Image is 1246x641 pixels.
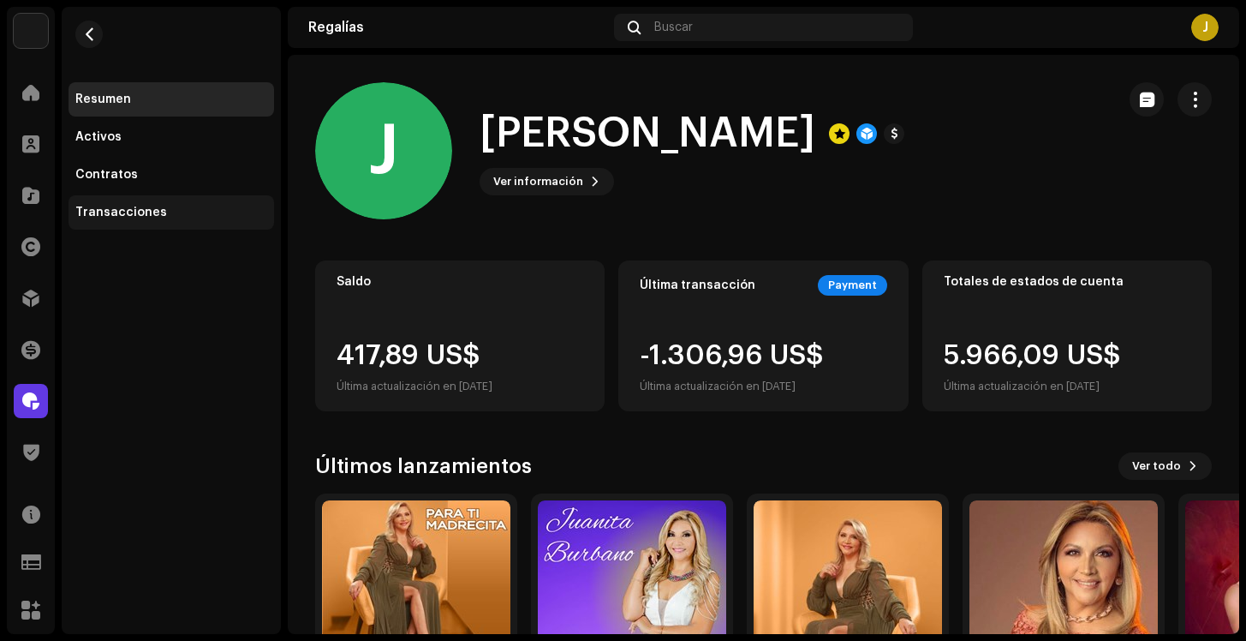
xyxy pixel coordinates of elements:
[1132,449,1181,483] span: Ver todo
[944,376,1121,397] div: Última actualización en [DATE]
[944,275,1190,289] div: Totales de estados de cuenta
[337,275,583,289] div: Saldo
[480,106,815,161] h1: [PERSON_NAME]
[69,120,274,154] re-m-nav-item: Activos
[75,168,138,182] div: Contratos
[493,165,583,199] span: Ver información
[75,130,122,144] div: Activos
[922,261,1212,411] re-o-card-value: Totales de estados de cuenta
[1191,14,1219,41] div: J
[69,195,274,230] re-m-nav-item: Transacciones
[315,82,452,219] div: J
[640,376,824,397] div: Última actualización en [DATE]
[315,452,532,480] h3: Últimos lanzamientos
[480,168,614,195] button: Ver información
[69,158,274,192] re-m-nav-item: Contratos
[14,14,48,48] img: 12fa97fa-896e-4643-8be8-3e34fc4377cf
[308,21,607,34] div: Regalías
[315,261,605,411] re-o-card-value: Saldo
[640,279,755,292] div: Última transacción
[654,21,693,34] span: Buscar
[1118,452,1212,480] button: Ver todo
[75,93,131,106] div: Resumen
[337,376,492,397] div: Última actualización en [DATE]
[75,206,167,219] div: Transacciones
[818,275,887,296] div: Payment
[69,82,274,117] re-m-nav-item: Resumen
